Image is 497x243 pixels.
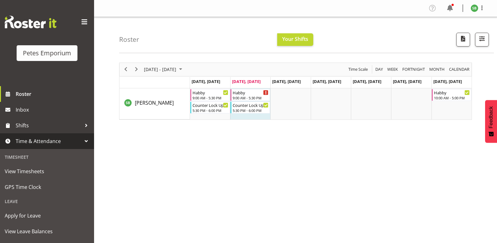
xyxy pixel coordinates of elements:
div: 10:00 AM - 5:00 PM [434,95,470,100]
span: [DATE], [DATE] [192,79,220,84]
span: Day [375,65,383,73]
div: August 18 - 24, 2025 [142,63,186,76]
span: [DATE], [DATE] [313,79,341,84]
span: Shifts [16,121,82,130]
div: Leave [2,195,93,208]
div: 5:30 PM - 6:00 PM [233,108,268,113]
span: Apply for Leave [5,211,89,220]
a: Apply for Leave [2,208,93,224]
div: previous period [120,63,131,76]
button: Download a PDF of the roster according to the set date range. [456,33,470,47]
span: View Timesheets [5,167,89,176]
span: Month [429,65,445,73]
h4: Roster [119,36,139,43]
button: Time Scale [347,65,369,73]
span: [DATE], [DATE] [393,79,421,84]
span: GPS Time Clock [5,182,89,192]
button: Next [132,65,141,73]
span: Roster [16,89,91,99]
button: Previous [122,65,130,73]
div: 9:00 AM - 5:30 PM [233,95,268,100]
button: Your Shifts [277,33,313,46]
span: Time & Attendance [16,136,82,146]
span: [DATE], [DATE] [232,79,261,84]
span: [DATE], [DATE] [272,79,301,84]
div: Timeline Week of August 19, 2025 [119,63,472,120]
div: Timesheet [2,151,93,163]
span: Inbox [16,105,91,114]
div: Petes Emporium [23,48,71,58]
div: Stephanie Burdan"s event - Counter Lock Up Begin From Monday, August 18, 2025 at 5:30:00 PM GMT+1... [190,102,230,113]
td: Stephanie Burdan resource [119,88,190,119]
div: Habby [233,89,268,96]
button: Month [448,65,471,73]
span: calendar [448,65,470,73]
span: [DATE], [DATE] [433,79,462,84]
span: Feedback [488,106,494,128]
span: View Leave Balances [5,227,89,236]
div: Stephanie Burdan"s event - Counter Lock Up Begin From Tuesday, August 19, 2025 at 5:30:00 PM GMT+... [230,102,270,113]
a: GPS Time Clock [2,179,93,195]
button: Fortnight [401,65,426,73]
div: Stephanie Burdan"s event - Habby Begin From Monday, August 18, 2025 at 9:00:00 AM GMT+12:00 Ends ... [190,89,230,101]
a: View Timesheets [2,163,93,179]
div: Stephanie Burdan"s event - Habby Begin From Sunday, August 24, 2025 at 10:00:00 AM GMT+12:00 Ends... [432,89,471,101]
span: [DATE], [DATE] [353,79,381,84]
img: Rosterit website logo [5,16,56,28]
span: Week [387,65,399,73]
div: Counter Lock Up [193,102,228,108]
a: View Leave Balances [2,224,93,239]
span: Your Shifts [282,36,308,42]
img: stephanie-burden9828.jpg [471,4,478,12]
button: Timeline Day [374,65,384,73]
table: Timeline Week of August 19, 2025 [190,88,472,119]
div: next period [131,63,142,76]
div: Counter Lock Up [233,102,268,108]
button: August 2025 [143,65,185,73]
div: Habby [434,89,470,96]
button: Timeline Week [386,65,399,73]
span: [DATE] - [DATE] [143,65,177,73]
div: 5:30 PM - 6:00 PM [193,108,228,113]
div: 9:00 AM - 5:30 PM [193,95,228,100]
div: Habby [193,89,228,96]
button: Filter Shifts [475,33,489,47]
div: Stephanie Burdan"s event - Habby Begin From Tuesday, August 19, 2025 at 9:00:00 AM GMT+12:00 Ends... [230,89,270,101]
a: [PERSON_NAME] [135,99,174,107]
button: Timeline Month [428,65,446,73]
button: Feedback - Show survey [485,100,497,143]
